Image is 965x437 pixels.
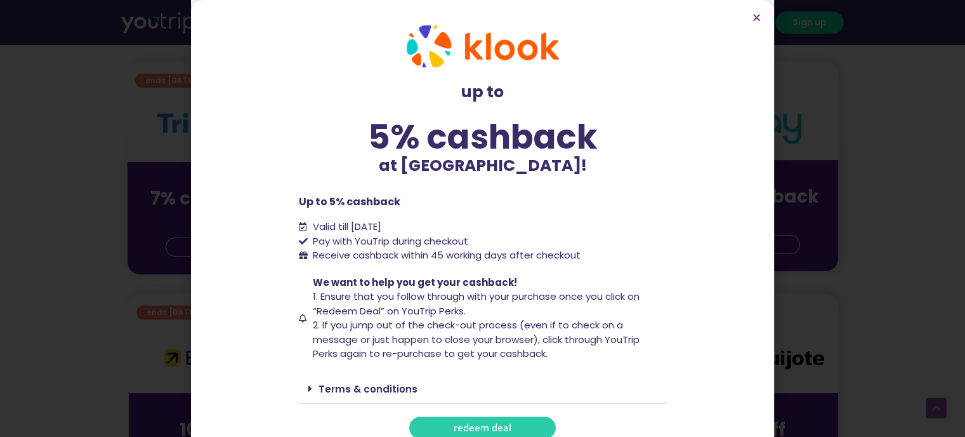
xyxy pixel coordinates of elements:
[313,290,640,318] span: 1. Ensure that you follow through with your purchase once you click on “Redeem Deal” on YouTrip P...
[299,194,667,210] p: Up to 5% cashback
[313,276,517,289] span: We want to help you get your cashback!
[752,13,761,22] a: Close
[299,80,667,104] p: up to
[313,318,640,360] span: 2. If you jump out of the check-out process (even if to check on a message or just happen to clos...
[318,382,417,396] a: Terms & conditions
[299,374,667,404] div: Terms & conditions
[299,154,667,178] p: at [GEOGRAPHIC_DATA]!
[310,248,581,263] span: Receive cashback within 45 working days after checkout
[454,423,511,433] span: redeem deal
[310,220,381,234] span: Valid till [DATE]
[310,234,468,249] span: Pay with YouTrip during checkout
[299,120,667,154] div: 5% cashback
